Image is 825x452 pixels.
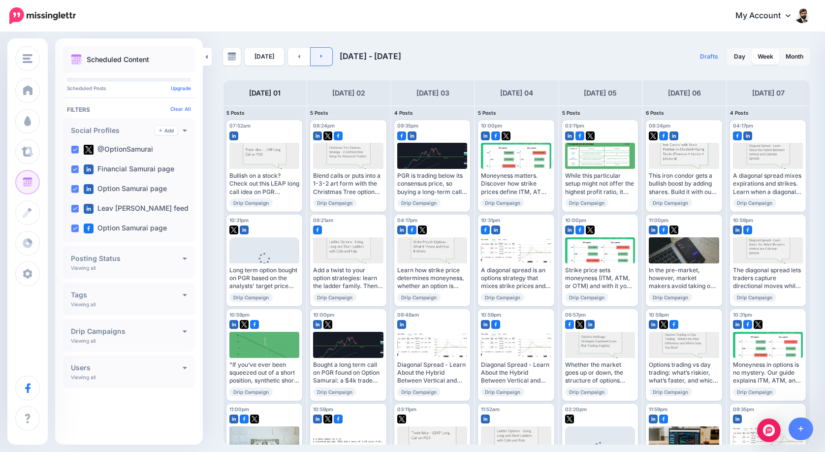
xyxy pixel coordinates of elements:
[565,123,584,129] span: 03:11pm
[669,131,678,140] img: linkedin-square.png
[659,415,668,423] img: facebook-square.png
[481,415,490,423] img: linkedin-square.png
[84,145,153,155] label: @OptionSamurai
[481,172,551,196] div: Moneyness matters. Discover how strike prices define ITM, ATM, and OTM status, shaping your trade...
[752,87,785,99] h4: [DATE] 07
[227,52,236,61] img: calendar-grey-darker.png
[71,127,155,134] h4: Social Profiles
[310,110,328,116] span: 5 Posts
[649,266,719,291] div: In the pre-market, however, market makers avoid taking on directional risks, which further elimin...
[733,415,742,423] img: linkedin-square.png
[481,266,551,291] div: A diagonal spread is an options strategy that mixes strike prices and expirations to capture dire...
[408,226,416,234] img: facebook-square.png
[659,320,668,329] img: twitter-square.png
[229,320,238,329] img: linkedin-square.png
[249,87,281,99] h4: [DATE] 01
[397,415,406,423] img: twitter-square.png
[340,51,401,61] span: [DATE] - [DATE]
[565,266,635,291] div: Strike price sets moneyness (ITM, ATM, or OTM) and with it your trade’s odds. Learn how to choose...
[229,293,273,302] span: Drip Campaign
[229,131,238,140] img: linkedin-square.png
[565,217,586,223] span: 10:00pm
[226,110,245,116] span: 5 Posts
[84,204,189,214] label: Leav [PERSON_NAME] feed
[323,320,332,329] img: twitter-square.png
[491,131,500,140] img: facebook-square.png
[752,49,779,65] a: Week
[491,320,500,329] img: facebook-square.png
[565,361,635,385] div: Whether the market goes up or down, the structure of options arbitrage ensures a profit as long a...
[23,54,32,63] img: menu.png
[649,293,692,302] span: Drip Campaign
[416,87,449,99] h4: [DATE] 03
[313,293,356,302] span: Drip Campaign
[71,328,183,335] h4: Drip Campaigns
[733,387,776,396] span: Drip Campaign
[229,198,273,207] span: Drip Campaign
[334,131,343,140] img: facebook-square.png
[71,364,183,371] h4: Users
[313,406,333,412] span: 10:59pm
[649,226,658,234] img: linkedin-square.png
[313,198,356,207] span: Drip Campaign
[754,320,762,329] img: twitter-square.png
[313,266,383,291] div: Add a twist to your option strategies: learn the ladder family. Then use our custom scan to find ...
[313,217,333,223] span: 08:21am
[251,253,278,278] div: Loading
[481,293,524,302] span: Drip Campaign
[575,320,584,329] img: twitter-square.png
[478,110,496,116] span: 5 Posts
[669,320,678,329] img: facebook-square.png
[394,110,413,116] span: 4 Posts
[646,110,664,116] span: 6 Posts
[491,226,500,234] img: linkedin-square.png
[84,204,94,214] img: linkedin-square.png
[733,293,776,302] span: Drip Campaign
[649,217,668,223] span: 11:00pm
[250,320,259,329] img: facebook-square.png
[313,361,383,385] div: Bought a long term call on PGR found on Option Samurai: a $4k trade that may yield $3k if the und...
[240,320,249,329] img: twitter-square.png
[733,123,753,129] span: 04:17pm
[313,123,335,129] span: 08:24pm
[733,361,803,385] div: Moneyness in options is no mystery. Our guide explains ITM, ATM, and OTM with real examples for b...
[730,110,749,116] span: 4 Posts
[397,293,441,302] span: Drip Campaign
[481,198,524,207] span: Drip Campaign
[565,406,587,412] span: 02:20pm
[397,406,416,412] span: 03:11pm
[67,106,191,113] h4: Filters
[250,415,259,423] img: twitter-square.png
[71,291,183,298] h4: Tags
[71,338,95,344] p: Viewing all
[240,226,249,234] img: linkedin-square.png
[700,54,718,60] span: Drafts
[733,217,753,223] span: 10:59pm
[171,85,191,91] a: Upgrade
[481,312,501,318] span: 10:59pm
[575,131,584,140] img: facebook-square.png
[669,226,678,234] img: twitter-square.png
[565,415,574,423] img: twitter-square.png
[229,387,273,396] span: Drip Campaign
[397,131,406,140] img: facebook-square.png
[229,217,249,223] span: 10:31pm
[481,226,490,234] img: facebook-square.png
[397,361,467,385] div: Diagonal Spread - Learn About the Hybrid Between Vertical and Calendar Spreads ▸ [URL]
[733,131,742,140] img: facebook-square.png
[397,387,441,396] span: Drip Campaign
[743,131,752,140] img: linkedin-square.png
[649,172,719,196] div: This iron condor gets a bullish boost by adding shares. Build it with our custom options strategy...
[733,172,803,196] div: A diagonal spread mixes expirations and strikes. Learn when a diagonal call spread fits better th...
[481,217,500,223] span: 10:31pm
[733,198,776,207] span: Drip Campaign
[649,123,670,129] span: 08:24pm
[397,266,467,291] div: Learn how strike price determines moneyness, whether an option is ITM, ATM, or OTM, and why this ...
[565,312,586,318] span: 06:57pm
[668,87,701,99] h4: [DATE] 06
[565,131,574,140] img: linkedin-square.png
[481,361,551,385] div: Diagonal Spread - Learn About the Hybrid Between Vertical and Calendar Spreads ▸ [URL]
[500,87,533,99] h4: [DATE] 04
[743,226,752,234] img: facebook-square.png
[84,184,94,194] img: linkedin-square.png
